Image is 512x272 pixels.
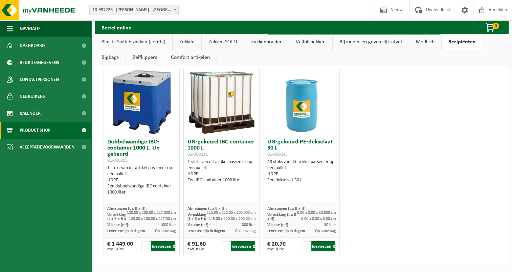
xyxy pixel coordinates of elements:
[492,23,499,29] span: 0
[141,241,150,251] input: 1
[129,217,176,221] span: 120.00 x 100.00 x 117.00 cm
[107,247,133,251] span: excl. BTW
[324,223,336,227] span: 30 liter
[187,139,256,157] h3: UN-gekeurd IBC container 1000 L
[160,223,176,227] span: 1000 liter
[95,21,138,34] h2: Bestel online
[267,177,336,183] div: Één dekselvat 30 L
[151,241,175,251] button: Toevoegen
[187,152,207,157] span: 01-000211
[267,139,336,157] h3: UN-gekeurd PE-dekselvat 30 L
[90,5,178,15] span: 10-937226 - ELIA-NEMOLINCK - BRUGGE
[155,229,176,233] span: Op aanvraag
[107,213,126,221] span: Verpakking (L x B x H):
[267,152,288,157] span: 01-000243
[311,241,335,251] button: Toevoegen
[187,229,225,233] span: Levertermijn in dagen:
[107,183,176,196] div: Één dubbelwandige IBC container 1000 liter
[187,159,256,183] div: 1 stuks van dit artikel passen er op een pallet
[333,34,409,50] a: Bijzonder en gevaarlijk afval
[187,247,205,251] span: excl. BTW
[267,241,286,251] div: € 20,70
[95,50,126,65] a: Bigbags
[127,211,176,215] span: 120.00 x 100.00 x 117.000 cm
[202,34,244,50] a: Zakken SOLO
[107,139,176,163] h3: Dubbelwandige IBC-container 1000 L, Un gekeurd
[187,241,205,251] div: € 91,60
[164,50,217,65] a: Comfort artikelen
[89,5,179,15] span: 10-937226 - ELIA-NEMOLINCK - BRUGGE
[267,207,307,211] span: Afmetingen (L x B x H):
[301,217,336,221] span: 0.00 x 0.00 x 0.00 cm
[315,229,336,233] span: Op aanvraag
[107,229,145,233] span: Levertermijn in dagen:
[20,105,41,122] span: Kalender
[474,21,508,34] button: 0
[187,207,226,211] span: Afmetingen (L x B x H):
[173,34,201,50] a: Zakken
[289,34,332,50] a: Vuilnisbakken
[302,241,310,251] input: 1
[267,223,289,227] span: Volume (m³):
[107,241,133,251] div: € 1 449,00
[267,213,296,221] span: Verpakking (L x B x H):
[222,241,230,251] input: 1
[409,34,441,50] a: Medisch
[20,20,41,37] span: Navigatie
[231,241,255,251] button: Toevoegen
[244,34,289,50] a: Zakkenhouder
[297,211,336,215] span: 0.00 x 0.00 x 50.800 cm
[20,37,45,54] span: Dashboard
[107,158,128,163] span: 01-000205
[107,207,147,211] span: Afmetingen (L x B x H):
[95,34,172,50] a: Plastic Switch zakken (combi)
[207,211,256,215] span: 115.00 x 120.00 x 100.000 cm
[235,229,256,233] span: Op aanvraag
[187,223,209,227] span: Volume (m³):
[267,229,305,233] span: Levertermijn in dagen:
[209,217,256,221] span: 115.00 x 120.00 x 100.00 cm
[267,247,286,251] span: excl. BTW
[187,177,256,183] div: Één IBC-container 1000 liter
[126,50,164,65] a: Zelfkippers
[267,159,336,183] div: 48 stuks van dit artikel passen er op een pallet
[188,68,255,136] img: 01-000211
[20,54,59,71] span: Bedrijfsgegevens
[107,165,176,196] div: 1 stuks van dit artikel passen er op een pallet
[267,171,336,177] div: HDPE
[107,177,176,183] div: HDPE
[187,213,206,221] span: Verpakking (L x B x H):
[20,88,45,105] span: Gebruikers
[107,223,129,227] span: Volume (m³):
[108,68,175,136] img: 01-000205
[20,122,50,139] span: Product Shop
[442,34,483,50] a: Recipiënten
[240,223,256,227] span: 1000 liter
[268,68,335,136] img: 01-000243
[20,139,74,156] span: Acceptatievoorwaarden
[187,171,256,177] div: HDPE
[20,71,59,88] span: Contactpersonen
